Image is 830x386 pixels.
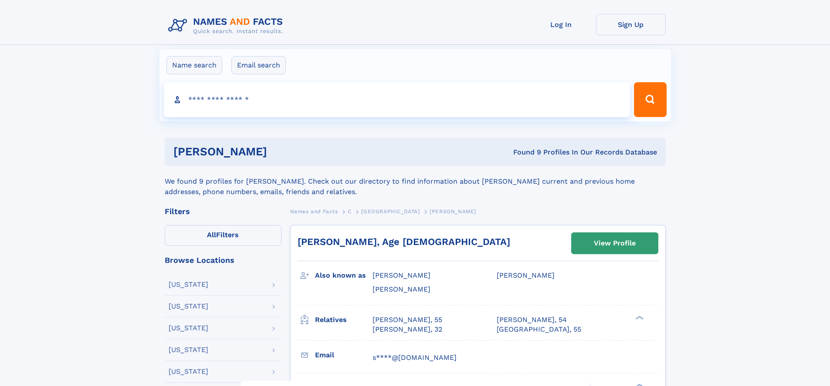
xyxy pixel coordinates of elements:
[173,146,390,157] h1: [PERSON_NAME]
[634,315,644,320] div: ❯
[169,303,208,310] div: [US_STATE]
[497,271,555,279] span: [PERSON_NAME]
[373,271,430,279] span: [PERSON_NAME]
[165,166,666,197] div: We found 9 profiles for [PERSON_NAME]. Check out our directory to find information about [PERSON_...
[164,82,630,117] input: search input
[169,346,208,353] div: [US_STATE]
[166,56,222,74] label: Name search
[497,315,567,325] a: [PERSON_NAME], 54
[390,148,657,157] div: Found 9 Profiles In Our Records Database
[497,325,581,334] a: [GEOGRAPHIC_DATA], 55
[315,348,373,363] h3: Email
[290,206,338,217] a: Names and Facts
[361,206,420,217] a: [GEOGRAPHIC_DATA]
[298,236,510,247] a: [PERSON_NAME], Age [DEMOGRAPHIC_DATA]
[315,312,373,327] h3: Relatives
[315,268,373,283] h3: Also known as
[169,281,208,288] div: [US_STATE]
[373,285,430,293] span: [PERSON_NAME]
[361,208,420,215] span: [GEOGRAPHIC_DATA]
[526,14,596,35] a: Log In
[634,82,666,117] button: Search Button
[165,208,281,215] div: Filters
[165,225,281,246] label: Filters
[165,14,290,37] img: Logo Names and Facts
[169,325,208,332] div: [US_STATE]
[572,233,658,254] a: View Profile
[169,368,208,375] div: [US_STATE]
[373,315,442,325] a: [PERSON_NAME], 55
[596,14,666,35] a: Sign Up
[594,233,636,253] div: View Profile
[348,208,352,215] span: C
[430,208,476,215] span: [PERSON_NAME]
[373,325,442,334] a: [PERSON_NAME], 32
[231,56,286,74] label: Email search
[207,231,216,239] span: All
[165,256,281,264] div: Browse Locations
[348,206,352,217] a: C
